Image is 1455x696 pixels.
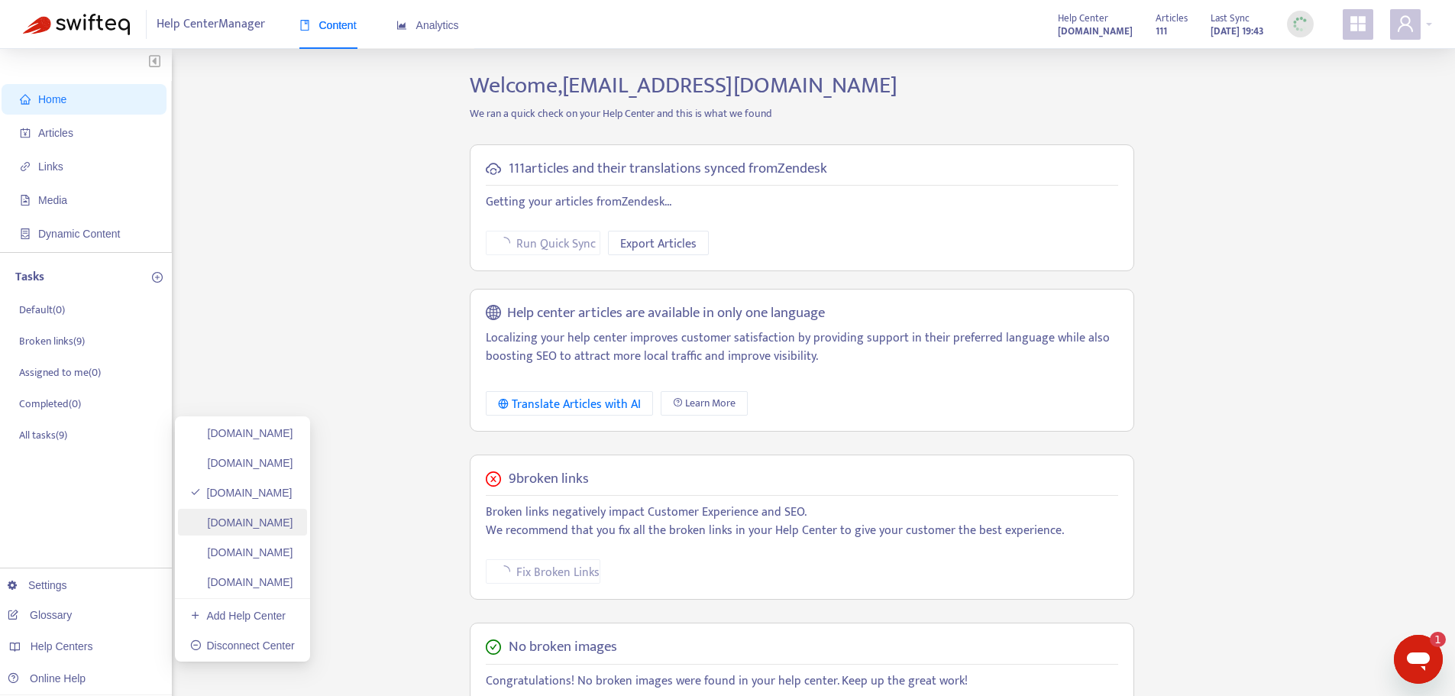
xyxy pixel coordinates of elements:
[458,105,1146,121] p: We ran a quick check on your Help Center and this is what we found
[509,639,617,656] h5: No broken images
[8,672,86,685] a: Online Help
[190,516,293,529] a: [DOMAIN_NAME]
[470,66,897,105] span: Welcome, [EMAIL_ADDRESS][DOMAIN_NAME]
[486,305,501,322] span: global
[516,563,600,582] span: Fix Broken Links
[190,576,293,588] a: [DOMAIN_NAME]
[486,329,1118,366] p: Localizing your help center improves customer satisfaction by providing support in their preferre...
[38,127,73,139] span: Articles
[685,395,736,412] span: Learn More
[190,427,293,439] a: [DOMAIN_NAME]
[1058,10,1108,27] span: Help Center
[38,160,63,173] span: Links
[486,503,1118,540] p: Broken links negatively impact Customer Experience and SEO. We recommend that you fix all the bro...
[190,639,295,652] a: Disconnect Center
[498,565,510,578] span: loading
[1156,10,1188,27] span: Articles
[509,471,589,488] h5: 9 broken links
[20,94,31,105] span: home
[19,427,67,443] p: All tasks ( 9 )
[38,228,120,240] span: Dynamic Content
[20,161,31,172] span: link
[8,609,72,621] a: Glossary
[23,14,130,35] img: Swifteq
[19,364,101,380] p: Assigned to me ( 0 )
[498,237,510,249] span: loading
[19,333,85,349] p: Broken links ( 9 )
[486,391,653,416] button: Translate Articles with AI
[1291,15,1310,34] img: sync_loading.0b5143dde30e3a21642e.gif
[190,457,293,469] a: [DOMAIN_NAME]
[486,672,1118,691] p: Congratulations! No broken images were found in your help center. Keep up the great work!
[1415,632,1446,647] iframe: Number of unread messages
[152,272,163,283] span: plus-circle
[486,559,600,584] button: Fix Broken Links
[516,235,596,254] span: Run Quick Sync
[507,305,825,322] h5: Help center articles are available in only one language
[190,546,293,558] a: [DOMAIN_NAME]
[38,194,67,206] span: Media
[396,20,407,31] span: area-chart
[1211,23,1264,40] strong: [DATE] 19:43
[1394,635,1443,684] iframe: Button to launch messaging window, 1 unread message
[509,160,827,178] h5: 111 articles and their translations synced from Zendesk
[608,231,709,255] button: Export Articles
[20,228,31,239] span: container
[15,268,44,286] p: Tasks
[620,235,697,254] span: Export Articles
[157,10,265,39] span: Help Center Manager
[1058,23,1133,40] strong: [DOMAIN_NAME]
[486,231,600,255] button: Run Quick Sync
[1156,23,1167,40] strong: 111
[19,396,81,412] p: Completed ( 0 )
[1211,10,1250,27] span: Last Sync
[486,193,1118,212] p: Getting your articles from Zendesk ...
[486,471,501,487] span: close-circle
[299,20,310,31] span: book
[486,161,501,176] span: cloud-sync
[1396,15,1415,33] span: user
[498,395,641,414] div: Translate Articles with AI
[396,19,459,31] span: Analytics
[1349,15,1367,33] span: appstore
[190,487,293,499] a: [DOMAIN_NAME]
[661,391,748,416] a: Learn More
[20,128,31,138] span: account-book
[486,639,501,655] span: check-circle
[190,610,286,622] a: Add Help Center
[31,640,93,652] span: Help Centers
[20,195,31,206] span: file-image
[38,93,66,105] span: Home
[8,579,67,591] a: Settings
[299,19,357,31] span: Content
[1058,22,1133,40] a: [DOMAIN_NAME]
[19,302,65,318] p: Default ( 0 )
